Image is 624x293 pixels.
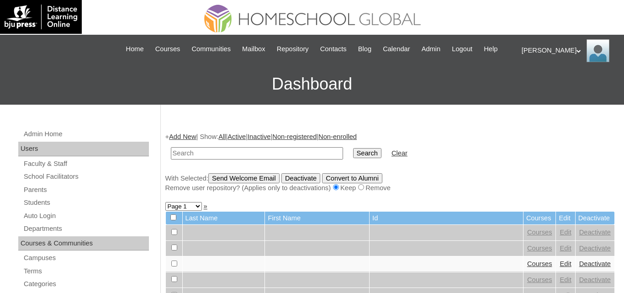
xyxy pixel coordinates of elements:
input: Search [353,148,381,158]
a: Mailbox [238,44,270,54]
a: Edit [560,245,571,252]
span: Blog [358,44,371,54]
div: Remove user repository? (Applies only to deactivations) Keep Remove [165,183,615,193]
a: Students [23,197,149,208]
a: Parents [23,184,149,196]
a: Courses [527,260,552,267]
a: Repository [272,44,313,54]
span: Help [484,44,497,54]
td: Edit [556,212,575,225]
td: First Name [265,212,369,225]
input: Send Welcome Email [208,173,280,183]
a: Deactivate [579,245,611,252]
h3: Dashboard [5,64,619,105]
a: Blog [354,44,376,54]
a: Non-registered [272,133,317,140]
a: Edit [560,229,571,236]
a: Edit [560,276,571,283]
a: Communities [187,44,235,54]
a: Deactivate [579,260,611,267]
span: Mailbox [242,44,265,54]
div: Courses & Communities [18,236,149,251]
a: Deactivate [579,276,611,283]
span: Admin [422,44,441,54]
span: Home [126,44,144,54]
td: Id [370,212,523,225]
a: Campuses [23,252,149,264]
a: Categories [23,278,149,290]
a: Logout [447,44,477,54]
a: Terms [23,266,149,277]
span: Contacts [320,44,347,54]
a: Faculty & Staff [23,158,149,170]
td: Courses [524,212,556,225]
span: Communities [191,44,231,54]
div: [PERSON_NAME] [522,39,615,62]
a: Admin Home [23,128,149,140]
a: Auto Login [23,210,149,222]
img: logo-white.png [5,5,77,29]
div: With Selected: [165,173,615,193]
a: Courses [527,245,552,252]
a: Edit [560,260,571,267]
a: Departments [23,223,149,234]
a: Courses [527,229,552,236]
span: Logout [452,44,472,54]
a: Home [122,44,148,54]
div: Users [18,142,149,156]
a: Active [227,133,246,140]
a: Help [479,44,502,54]
a: Courses [527,276,552,283]
div: + | Show: | | | | [165,132,615,192]
a: Deactivate [579,229,611,236]
img: Ariane Ebuen [587,39,609,62]
a: Courses [151,44,185,54]
a: Calendar [378,44,414,54]
a: School Facilitators [23,171,149,182]
span: Courses [155,44,180,54]
a: Inactive [248,133,271,140]
td: Last Name [183,212,265,225]
a: » [204,202,207,210]
input: Convert to Alumni [322,173,382,183]
input: Search [171,147,343,160]
a: Clear [391,149,407,157]
td: Deactivate [576,212,614,225]
a: Non-enrolled [318,133,357,140]
span: Repository [277,44,309,54]
a: Contacts [316,44,351,54]
span: Calendar [383,44,410,54]
a: All [218,133,226,140]
a: Add New [169,133,196,140]
input: Deactivate [281,173,320,183]
a: Admin [417,44,445,54]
